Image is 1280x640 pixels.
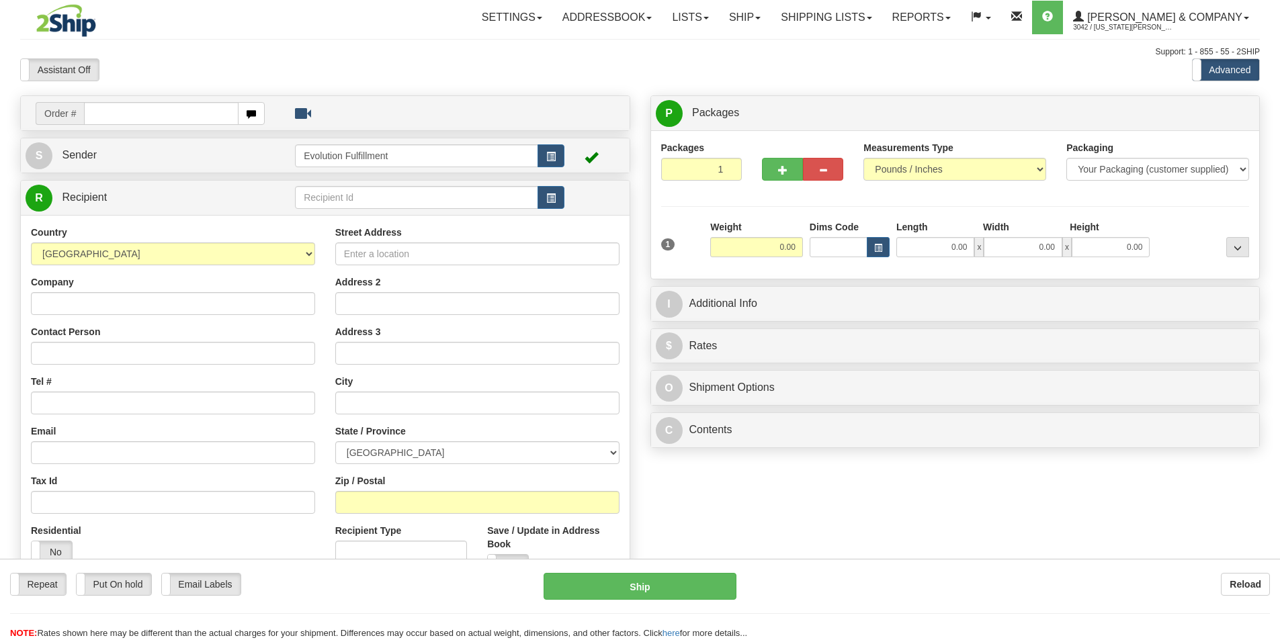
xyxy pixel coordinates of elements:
label: Recipient Type [335,524,402,537]
label: Save / Update in Address Book [487,524,619,551]
span: 3042 / [US_STATE][PERSON_NAME] [1073,21,1174,34]
a: P Packages [656,99,1255,127]
input: Enter a location [335,242,620,265]
a: R Recipient [26,184,265,212]
a: [PERSON_NAME] & Company 3042 / [US_STATE][PERSON_NAME] [1063,1,1259,34]
input: Sender Id [295,144,538,167]
label: Residential [31,524,81,537]
a: S Sender [26,142,295,169]
label: Length [896,220,928,234]
a: Lists [662,1,718,34]
label: State / Province [335,424,406,438]
label: Height [1070,220,1099,234]
label: Tax Id [31,474,57,488]
label: Street Address [335,226,402,239]
a: here [663,628,680,638]
label: Weight [710,220,741,234]
a: IAdditional Info [656,290,1255,318]
span: NOTE: [10,628,37,638]
label: Address 3 [335,325,381,338]
b: Reload [1230,579,1261,590]
label: Address 2 [335,275,381,289]
label: Email [31,424,56,438]
a: Settings [472,1,552,34]
label: Contact Person [31,325,100,338]
label: Packaging [1066,141,1113,154]
span: Order # [36,102,84,125]
label: Email Labels [162,574,241,595]
img: logo3042.jpg [20,3,112,38]
label: Assistant Off [21,59,99,81]
a: $Rates [656,332,1255,360]
span: 1 [661,238,675,250]
label: No [32,541,72,563]
iframe: chat widget [1249,251,1279,388]
a: Addressbook [552,1,663,34]
label: Advanced [1193,59,1259,81]
a: Reports [882,1,961,34]
a: CContents [656,416,1255,444]
a: Ship [719,1,771,34]
label: Packages [661,141,705,154]
label: Zip / Postal [335,474,386,488]
span: Sender [62,149,97,161]
span: Packages [692,107,739,118]
div: ... [1226,237,1249,257]
span: O [656,375,683,402]
label: City [335,375,353,388]
label: Country [31,226,67,239]
div: Support: 1 - 855 - 55 - 2SHIP [20,46,1260,58]
button: Ship [544,573,736,600]
span: $ [656,332,683,359]
span: x [1062,237,1072,257]
span: C [656,417,683,444]
label: Repeat [11,574,66,595]
span: R [26,185,52,212]
label: Width [983,220,1009,234]
span: x [974,237,984,257]
span: P [656,100,683,127]
span: [PERSON_NAME] & Company [1084,11,1242,23]
a: OShipment Options [656,374,1255,402]
label: Company [31,275,74,289]
label: Dims Code [810,220,859,234]
span: S [26,142,52,169]
label: Put On hold [77,574,151,595]
span: I [656,291,683,318]
a: Shipping lists [771,1,882,34]
span: Recipient [62,191,107,203]
button: Reload [1221,573,1270,596]
input: Recipient Id [295,186,538,209]
label: Tel # [31,375,52,388]
label: No [488,555,528,576]
label: Measurements Type [863,141,953,154]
